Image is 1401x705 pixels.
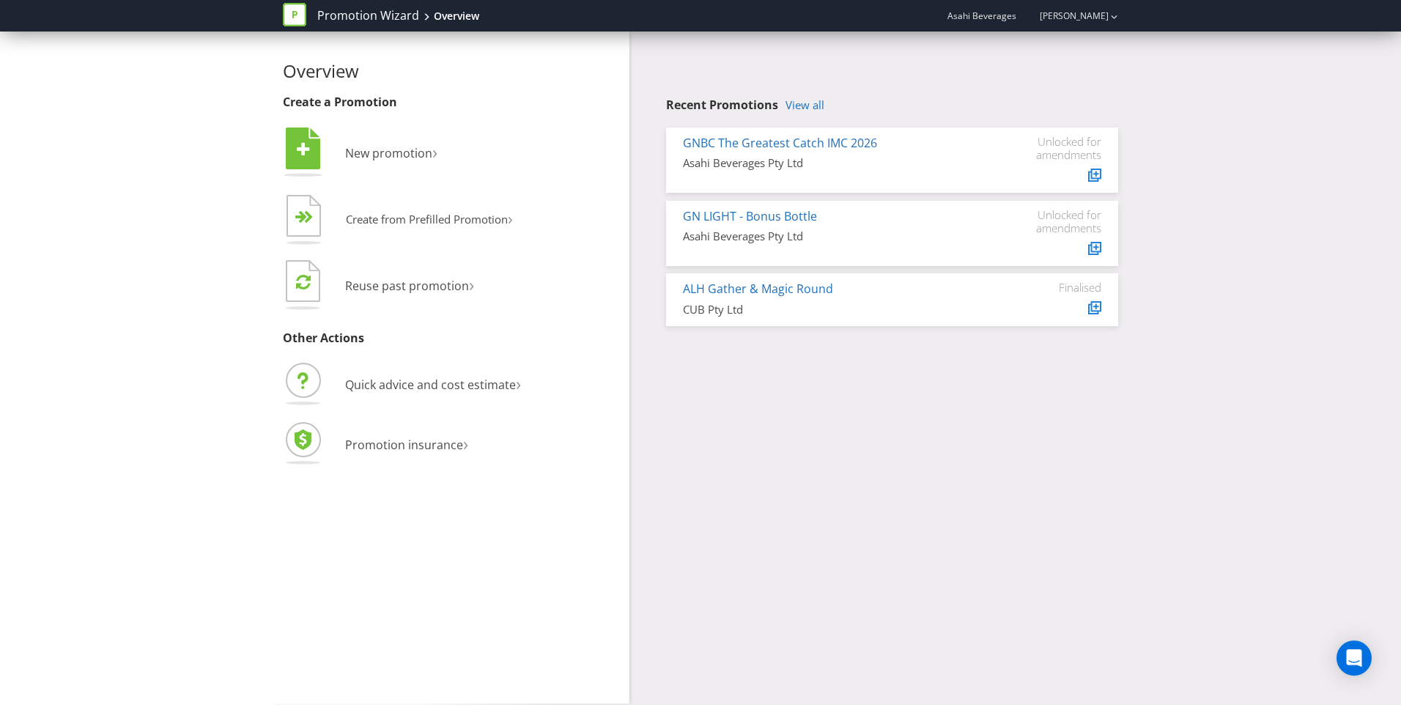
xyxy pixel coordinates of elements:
div: Unlocked for amendments [1013,208,1101,235]
span: › [432,139,437,163]
span: Asahi Beverages [947,10,1016,22]
button: Create from Prefilled Promotion› [283,191,514,250]
span: New promotion [345,145,432,161]
div: Open Intercom Messenger [1337,641,1372,676]
div: Asahi Beverages Pty Ltd [683,155,991,171]
div: CUB Pty Ltd [683,302,991,317]
div: Finalised [1013,281,1101,294]
a: Quick advice and cost estimate› [283,377,521,393]
span: Quick advice and cost estimate [345,377,516,393]
span: Reuse past promotion [345,278,469,294]
tspan:  [296,273,311,290]
a: Promotion insurance› [283,437,468,453]
span: › [508,207,513,229]
span: › [516,371,521,395]
span: Recent Promotions [666,97,778,113]
a: ALH Gather & Magic Round [683,281,833,297]
a: Promotion Wizard [317,7,419,24]
tspan:  [304,210,314,224]
h3: Other Actions [283,332,618,345]
tspan:  [297,141,310,158]
a: [PERSON_NAME] [1025,10,1109,22]
span: › [469,272,474,296]
a: GNBC The Greatest Catch IMC 2026 [683,135,877,151]
div: Unlocked for amendments [1013,135,1101,161]
a: View all [785,99,824,111]
h2: Overview [283,62,618,81]
h3: Create a Promotion [283,96,618,109]
span: Promotion insurance [345,437,463,453]
a: GN LIGHT - Bonus Bottle [683,208,817,224]
span: › [463,431,468,455]
div: Overview [434,9,479,23]
div: Asahi Beverages Pty Ltd [683,229,991,244]
span: Create from Prefilled Promotion [346,212,508,226]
